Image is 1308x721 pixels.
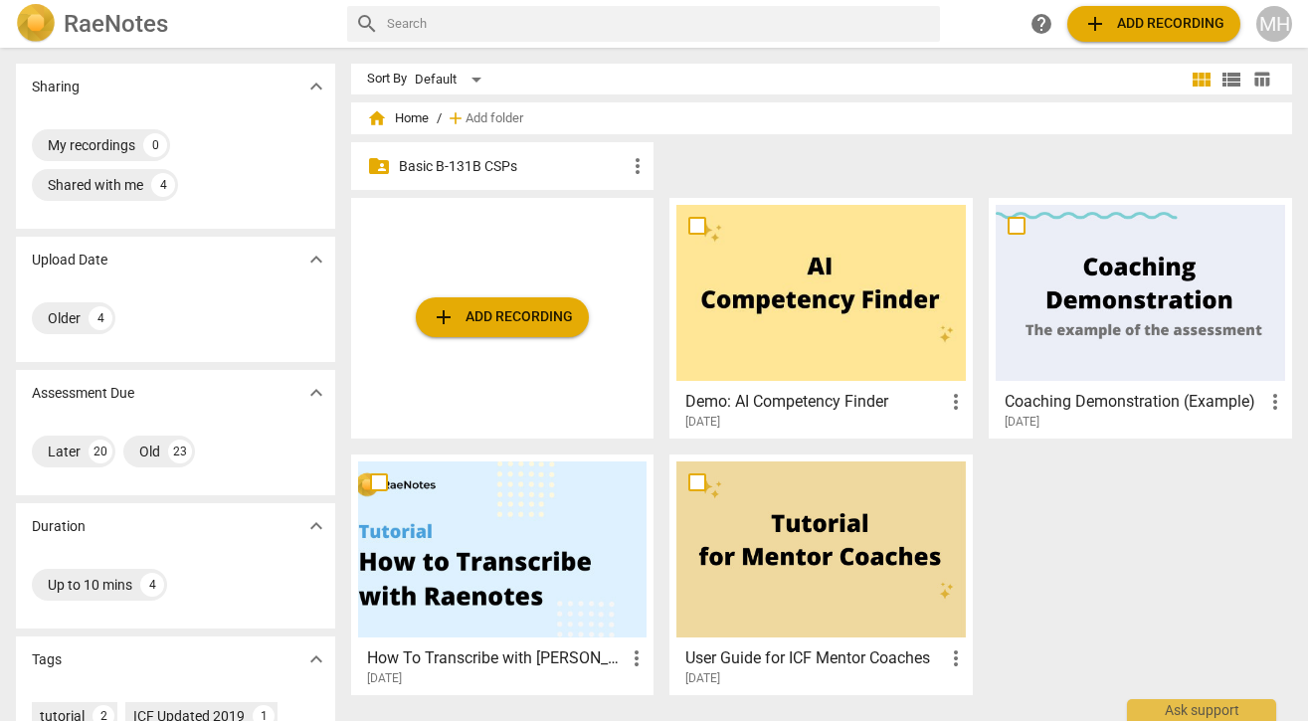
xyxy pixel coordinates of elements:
[416,297,589,337] button: Upload
[685,670,720,687] span: [DATE]
[48,442,81,461] div: Later
[143,133,167,157] div: 0
[48,308,81,328] div: Older
[626,154,650,178] span: more_vert
[1246,65,1276,94] button: Table view
[48,175,143,195] div: Shared with me
[1067,6,1240,42] button: Upload
[685,390,944,414] h3: Demo: AI Competency Finder
[996,205,1285,430] a: Coaching Demonstration (Example)[DATE]
[1252,70,1271,89] span: table_chart
[437,111,442,126] span: /
[139,442,160,461] div: Old
[16,4,56,44] img: Logo
[399,156,627,177] p: Basic B-131B CSPs
[1263,390,1287,414] span: more_vert
[89,440,112,463] div: 20
[1187,65,1216,94] button: Tile view
[1127,699,1276,721] div: Ask support
[32,250,107,270] p: Upload Date
[446,108,466,128] span: add
[367,646,626,670] h3: How To Transcribe with RaeNotes
[358,461,648,686] a: How To Transcribe with [PERSON_NAME][DATE]
[16,4,331,44] a: LogoRaeNotes
[168,440,192,463] div: 23
[301,72,331,101] button: Show more
[304,381,328,405] span: expand_more
[1005,390,1263,414] h3: Coaching Demonstration (Example)
[432,305,456,329] span: add
[32,516,86,537] p: Duration
[1083,12,1224,36] span: Add recording
[1256,6,1292,42] button: MH
[367,108,429,128] span: Home
[301,378,331,408] button: Show more
[301,245,331,274] button: Show more
[64,10,168,38] h2: RaeNotes
[1190,68,1214,91] span: view_module
[151,173,175,197] div: 4
[1083,12,1107,36] span: add
[676,461,966,686] a: User Guide for ICF Mentor Coaches[DATE]
[415,64,488,95] div: Default
[685,646,944,670] h3: User Guide for ICF Mentor Coaches
[140,573,164,597] div: 4
[1029,12,1053,36] span: help
[1219,68,1243,91] span: view_list
[367,72,407,87] div: Sort By
[676,205,966,430] a: Demo: AI Competency Finder[DATE]
[387,8,932,40] input: Search
[304,248,328,271] span: expand_more
[304,75,328,98] span: expand_more
[32,383,134,404] p: Assessment Due
[304,514,328,538] span: expand_more
[301,511,331,541] button: Show more
[625,646,649,670] span: more_vert
[89,306,112,330] div: 4
[367,108,387,128] span: home
[301,644,331,674] button: Show more
[1024,6,1059,42] a: Help
[48,135,135,155] div: My recordings
[304,647,328,671] span: expand_more
[355,12,379,36] span: search
[1216,65,1246,94] button: List view
[466,111,523,126] span: Add folder
[367,154,391,178] span: folder_shared
[32,649,62,670] p: Tags
[944,390,968,414] span: more_vert
[944,646,968,670] span: more_vert
[48,575,132,595] div: Up to 10 mins
[367,670,402,687] span: [DATE]
[1005,414,1039,431] span: [DATE]
[432,305,573,329] span: Add recording
[32,77,80,97] p: Sharing
[685,414,720,431] span: [DATE]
